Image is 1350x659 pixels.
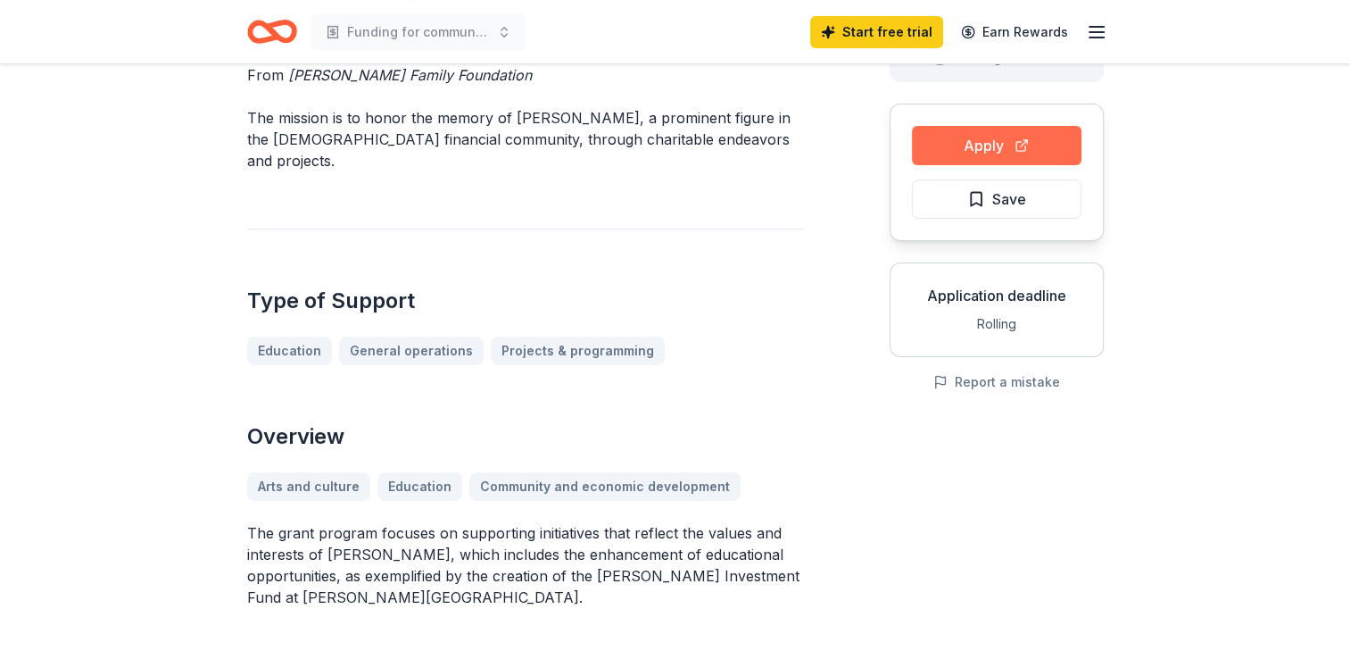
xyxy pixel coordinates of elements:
[247,522,804,608] p: The grant program focuses on supporting initiatives that reflect the values and interests of [PER...
[311,14,526,50] button: Funding for community safety programming
[288,66,532,84] span: [PERSON_NAME] Family Foundation
[247,107,804,171] p: The mission is to honor the memory of [PERSON_NAME], a prominent figure in the [DEMOGRAPHIC_DATA]...
[912,126,1081,165] button: Apply
[950,16,1079,48] a: Earn Rewards
[905,285,1089,306] div: Application deadline
[810,16,943,48] a: Start free trial
[933,371,1060,393] button: Report a mistake
[912,179,1081,219] button: Save
[247,64,804,86] div: From
[905,313,1089,335] div: Rolling
[247,11,297,53] a: Home
[347,21,490,43] span: Funding for community safety programming
[247,422,804,451] h2: Overview
[339,337,484,365] a: General operations
[247,337,332,365] a: Education
[992,188,1026,211] span: Save
[247,287,804,315] h2: Type of Support
[491,337,665,365] a: Projects & programming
